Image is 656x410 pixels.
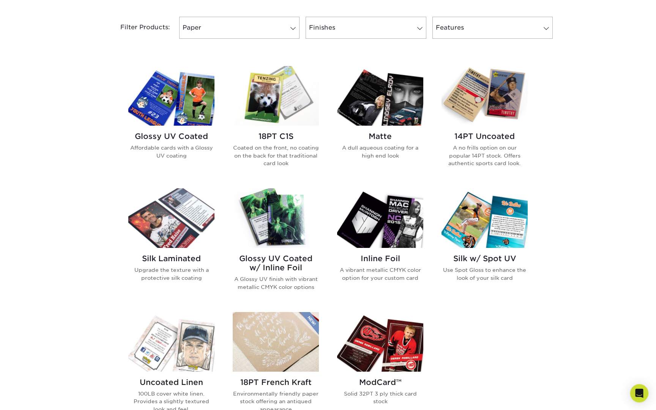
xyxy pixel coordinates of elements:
[233,66,319,126] img: 18PT C1S Trading Cards
[128,266,214,282] p: Upgrade the texture with a protective silk coating
[128,66,214,126] img: Glossy UV Coated Trading Cards
[337,132,423,141] h2: Matte
[432,17,553,39] a: Features
[233,66,319,179] a: 18PT C1S Trading Cards 18PT C1S Coated on the front, no coating on the back for that traditional ...
[233,254,319,272] h2: Glossy UV Coated w/ Inline Foil
[128,188,214,303] a: Silk Laminated Trading Cards Silk Laminated Upgrade the texture with a protective silk coating
[337,66,423,179] a: Matte Trading Cards Matte A dull aqueous coating for a high end look
[337,66,423,126] img: Matte Trading Cards
[128,254,214,263] h2: Silk Laminated
[233,188,319,303] a: Glossy UV Coated w/ Inline Foil Trading Cards Glossy UV Coated w/ Inline Foil A Glossy UV finish ...
[233,188,319,248] img: Glossy UV Coated w/ Inline Foil Trading Cards
[442,66,528,179] a: 14PT Uncoated Trading Cards 14PT Uncoated A no frills option on our popular 14PT stock. Offers au...
[179,17,300,39] a: Paper
[442,254,528,263] h2: Silk w/ Spot UV
[442,266,528,282] p: Use Spot Gloss to enhance the look of your silk card
[100,17,176,39] div: Filter Products:
[128,144,214,159] p: Affordable cards with a Glossy UV coating
[337,144,423,159] p: A dull aqueous coating for a high end look
[442,144,528,167] p: A no frills option on our popular 14PT stock. Offers authentic sports card look.
[630,384,648,402] div: Open Intercom Messenger
[337,266,423,282] p: A vibrant metallic CMYK color option for your custom card
[337,188,423,303] a: Inline Foil Trading Cards Inline Foil A vibrant metallic CMYK color option for your custom card
[337,254,423,263] h2: Inline Foil
[128,378,214,387] h2: Uncoated Linen
[442,188,528,303] a: Silk w/ Spot UV Trading Cards Silk w/ Spot UV Use Spot Gloss to enhance the look of your silk card
[233,312,319,372] img: 18PT French Kraft Trading Cards
[337,390,423,405] p: Solid 32PT 3 ply thick card stock
[337,188,423,248] img: Inline Foil Trading Cards
[300,312,319,335] img: New Product
[442,132,528,141] h2: 14PT Uncoated
[128,188,214,248] img: Silk Laminated Trading Cards
[337,378,423,387] h2: ModCard™
[233,275,319,291] p: A Glossy UV finish with vibrant metallic CMYK color options
[2,387,65,407] iframe: Google Customer Reviews
[306,17,426,39] a: Finishes
[233,378,319,387] h2: 18PT French Kraft
[233,132,319,141] h2: 18PT C1S
[233,144,319,167] p: Coated on the front, no coating on the back for that traditional card look
[337,312,423,372] img: ModCard™ Trading Cards
[128,132,214,141] h2: Glossy UV Coated
[442,66,528,126] img: 14PT Uncoated Trading Cards
[128,66,214,179] a: Glossy UV Coated Trading Cards Glossy UV Coated Affordable cards with a Glossy UV coating
[442,188,528,248] img: Silk w/ Spot UV Trading Cards
[128,312,214,372] img: Uncoated Linen Trading Cards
